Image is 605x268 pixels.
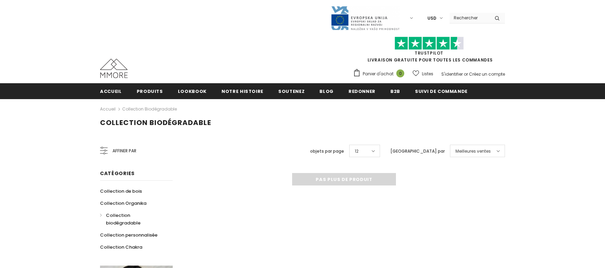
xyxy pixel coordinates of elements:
span: B2B [390,88,400,95]
span: Listes [422,70,433,77]
span: or [464,71,468,77]
a: Accueil [100,105,116,113]
a: Collection Chakra [100,241,142,253]
span: LIVRAISON GRATUITE POUR TOUTES LES COMMANDES [353,40,505,63]
a: Panier d'achat 0 [353,69,408,79]
span: Lookbook [178,88,207,95]
span: Accueil [100,88,122,95]
img: Javni Razpis [331,6,400,31]
img: Faites confiance aux étoiles pilotes [395,37,464,50]
a: Accueil [100,83,122,99]
a: Redonner [349,83,376,99]
span: Collection de bois [100,188,142,194]
span: 0 [396,69,404,77]
span: USD [427,15,436,22]
a: Produits [137,83,163,99]
span: Collection Chakra [100,244,142,250]
a: Collection biodégradable [100,209,165,229]
a: soutenez [278,83,305,99]
a: Notre histoire [222,83,263,99]
a: Blog [319,83,334,99]
span: Suivi de commande [415,88,468,95]
span: Collection biodégradable [100,118,211,127]
span: Produits [137,88,163,95]
span: Affiner par [112,147,136,155]
input: Search Site [450,13,489,23]
span: Catégories [100,170,135,177]
a: Lookbook [178,83,207,99]
a: TrustPilot [415,50,443,56]
a: Collection de bois [100,185,142,197]
a: Collection Organika [100,197,146,209]
span: 12 [355,148,359,155]
a: Javni Razpis [331,15,400,21]
a: Collection biodégradable [122,106,177,112]
a: S'identifier [441,71,463,77]
span: Collection Organika [100,200,146,207]
span: Blog [319,88,334,95]
span: Collection personnalisée [100,232,157,238]
span: Redonner [349,88,376,95]
span: Collection biodégradable [106,212,141,226]
span: soutenez [278,88,305,95]
a: Suivi de commande [415,83,468,99]
a: Créez un compte [469,71,505,77]
span: Meilleures ventes [455,148,491,155]
label: [GEOGRAPHIC_DATA] par [390,148,445,155]
span: Panier d'achat [363,70,394,77]
a: B2B [390,83,400,99]
a: Collection personnalisée [100,229,157,241]
a: Listes [413,68,433,80]
img: Cas MMORE [100,59,128,78]
span: Notre histoire [222,88,263,95]
label: objets par page [310,148,344,155]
